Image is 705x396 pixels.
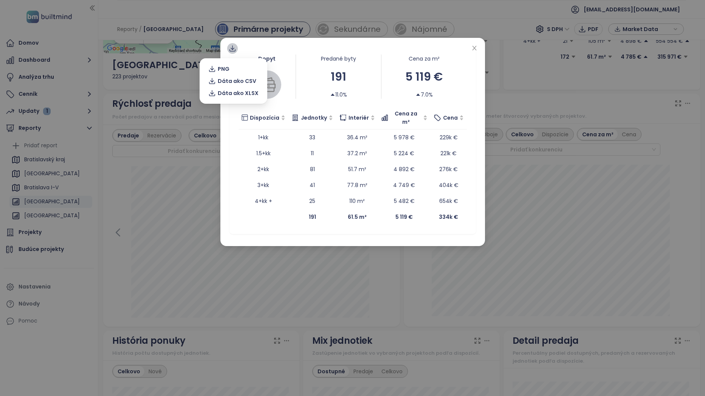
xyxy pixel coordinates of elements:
[204,75,263,87] button: Dáta ako CSV
[439,197,458,205] span: 654k €
[336,193,378,209] td: 110 m²
[348,213,367,221] b: 61.5 m²
[239,193,289,209] td: 4+kk +
[336,129,378,145] td: 36.4 m²
[349,114,369,122] span: Interiér
[471,45,477,51] span: close
[390,109,421,126] span: Cena za m²
[394,197,415,205] span: 5 482 €
[415,92,421,97] span: caret-up
[239,161,289,177] td: 2+kk
[288,129,336,145] td: 33
[239,55,296,63] div: Dopyt
[336,145,378,161] td: 37.2 m²
[336,177,378,193] td: 77.8 m²
[439,181,459,189] span: 404k €
[330,90,347,99] div: 11.0%
[296,68,381,86] div: 191
[394,134,415,141] span: 5 978 €
[381,68,467,86] div: 5 119 €
[309,213,316,221] b: 191
[296,55,381,63] div: Predané byty
[204,63,263,75] button: PNG
[394,165,415,173] span: 4 892 €
[288,193,336,209] td: 25
[239,145,289,161] td: 1.5+kk
[394,150,414,157] span: 5 224 €
[439,165,458,173] span: 276k €
[301,114,327,122] span: Jednotky
[443,114,458,122] span: Cena
[439,213,458,221] b: 334k €
[330,92,335,97] span: caret-up
[440,134,458,141] span: 229k €
[395,213,413,221] b: 5 119 €
[393,181,415,189] span: 4 749 €
[218,65,229,73] span: PNG
[239,177,289,193] td: 3+kk
[204,87,263,99] button: Dáta ako XLSX
[288,145,336,161] td: 11
[218,89,259,97] span: Dáta ako XLSX
[336,161,378,177] td: 51.7 m²
[218,77,256,85] span: Dáta ako CSV
[415,90,433,99] div: 7.0%
[239,129,289,145] td: 1+kk
[440,150,457,157] span: 221k €
[288,177,336,193] td: 41
[381,55,467,63] div: Cena za m²
[250,114,279,122] span: Dispozícia
[288,161,336,177] td: 81
[470,44,479,53] button: Close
